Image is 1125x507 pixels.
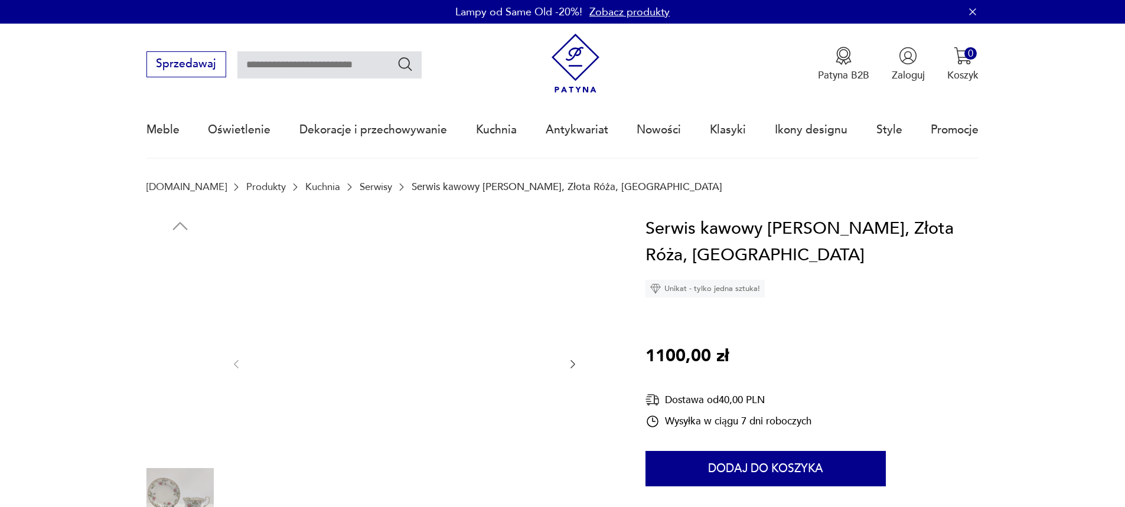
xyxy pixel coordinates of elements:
[546,103,608,157] a: Antykwariat
[818,68,869,82] p: Patyna B2B
[299,103,447,157] a: Dekoracje i przechowywanie
[876,103,902,157] a: Style
[645,392,660,407] img: Ikona dostawy
[818,47,869,82] button: Patyna B2B
[208,103,270,157] a: Oświetlenie
[650,283,661,294] img: Ikona diamentu
[947,68,979,82] p: Koszyk
[899,47,917,65] img: Ikonka użytkownika
[710,103,746,157] a: Klasyki
[146,243,214,310] img: Zdjęcie produktu Serwis kawowy Iwona, Złota Róża, Chodzież
[818,47,869,82] a: Ikona medaluPatyna B2B
[146,181,227,192] a: [DOMAIN_NAME]
[834,47,853,65] img: Ikona medalu
[589,5,670,19] a: Zobacz produkty
[146,103,180,157] a: Meble
[645,280,765,297] div: Unikat - tylko jedna sztuka!
[146,318,214,385] img: Zdjęcie produktu Serwis kawowy Iwona, Złota Róża, Chodzież
[964,47,977,60] div: 0
[645,343,729,370] p: 1100,00 zł
[645,451,886,486] button: Dodaj do koszyka
[947,47,979,82] button: 0Koszyk
[645,414,811,429] div: Wysyłka w ciągu 7 dni roboczych
[246,181,286,192] a: Produkty
[476,103,517,157] a: Kuchnia
[637,103,681,157] a: Nowości
[892,47,925,82] button: Zaloguj
[546,34,605,93] img: Patyna - sklep z meblami i dekoracjami vintage
[645,215,979,269] h1: Serwis kawowy [PERSON_NAME], Złota Róża, [GEOGRAPHIC_DATA]
[146,60,226,70] a: Sprzedawaj
[775,103,847,157] a: Ikony designu
[360,181,392,192] a: Serwisy
[146,393,214,460] img: Zdjęcie produktu Serwis kawowy Iwona, Złota Róża, Chodzież
[954,47,972,65] img: Ikona koszyka
[645,392,811,407] div: Dostawa od 40,00 PLN
[455,5,582,19] p: Lampy od Same Old -20%!
[397,55,414,73] button: Szukaj
[305,181,340,192] a: Kuchnia
[892,68,925,82] p: Zaloguj
[931,103,979,157] a: Promocje
[412,181,722,192] p: Serwis kawowy [PERSON_NAME], Złota Róża, [GEOGRAPHIC_DATA]
[146,51,226,77] button: Sprzedawaj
